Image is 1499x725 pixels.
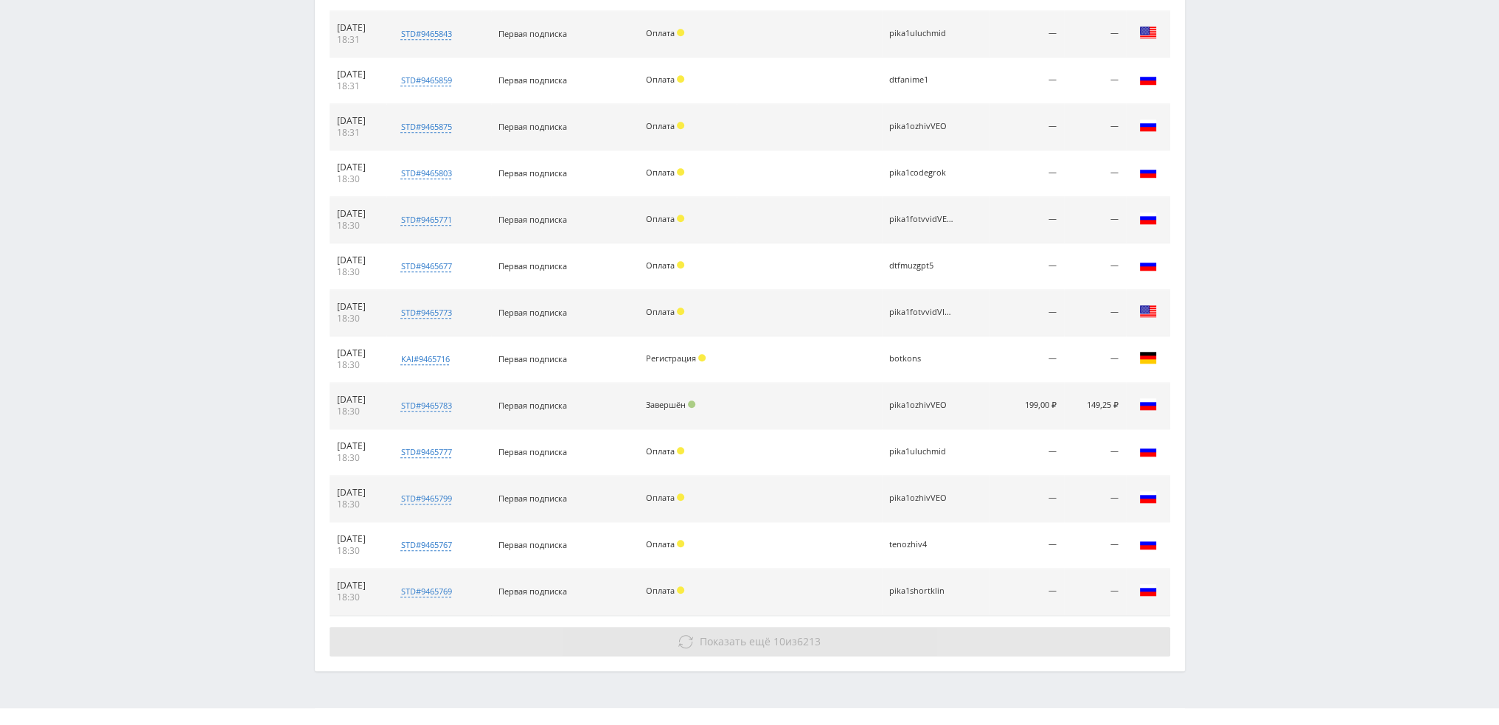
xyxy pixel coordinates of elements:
span: Холд [677,75,684,83]
div: pika1fotvvidVEO3 [889,215,956,224]
td: — [1064,11,1125,58]
td: — [1064,569,1125,615]
span: Холд [698,354,706,361]
img: rus.png [1139,256,1157,274]
span: Холд [677,447,684,454]
td: — [1064,197,1125,243]
span: Первая подписка [498,74,567,86]
div: [DATE] [337,440,380,452]
img: usa.png [1139,302,1157,320]
span: Оплата [646,120,675,131]
td: — [1064,522,1125,569]
span: Холд [677,122,684,129]
span: Первая подписка [498,121,567,132]
td: — [989,429,1064,476]
div: 18:31 [337,127,380,139]
td: — [989,58,1064,104]
div: dtfanime1 [889,75,956,85]
span: Оплата [646,74,675,85]
div: pika1ozhivVEO [889,493,956,503]
img: rus.png [1139,442,1157,459]
td: — [1064,243,1125,290]
img: rus.png [1139,581,1157,599]
div: [DATE] [337,69,380,80]
span: Первая подписка [498,307,567,318]
div: std#9465803 [400,167,451,179]
td: — [1064,150,1125,197]
span: Первая подписка [498,400,567,411]
span: Первая подписка [498,167,567,178]
button: Показать ещё 10из6213 [330,627,1170,656]
div: 18:30 [337,545,380,557]
span: Первая подписка [498,353,567,364]
td: — [989,569,1064,615]
span: Подтвержден [688,400,695,408]
div: 18:30 [337,173,380,185]
div: [DATE] [337,533,380,545]
div: 18:31 [337,80,380,92]
td: — [989,104,1064,150]
div: std#9465771 [400,214,451,226]
span: Первая подписка [498,28,567,39]
td: 199,00 ₽ [989,383,1064,429]
span: 6213 [797,634,821,648]
img: rus.png [1139,70,1157,88]
div: pika1uluchmid [889,447,956,457]
span: Первая подписка [498,214,567,225]
div: kai#9465716 [400,353,449,365]
div: [DATE] [337,254,380,266]
div: std#9465843 [400,28,451,40]
span: Холд [677,168,684,176]
span: Первая подписка [498,586,567,597]
span: Оплата [646,538,675,549]
img: rus.png [1139,209,1157,227]
img: rus.png [1139,117,1157,134]
span: Холд [677,308,684,315]
td: — [989,197,1064,243]
span: Оплата [646,213,675,224]
span: Оплата [646,445,675,457]
div: [DATE] [337,394,380,406]
span: Первая подписка [498,446,567,457]
img: rus.png [1139,488,1157,506]
div: 18:30 [337,452,380,464]
td: — [989,290,1064,336]
td: — [1064,290,1125,336]
td: — [989,476,1064,522]
div: [DATE] [337,347,380,359]
div: pika1shortklin [889,586,956,596]
td: — [1064,58,1125,104]
span: Холд [677,261,684,268]
span: Регистрация [646,353,696,364]
td: — [989,150,1064,197]
span: Оплата [646,585,675,596]
div: 18:30 [337,592,380,603]
div: std#9465799 [400,493,451,504]
div: [DATE] [337,162,380,173]
span: Первая подписка [498,539,567,550]
div: [DATE] [337,115,380,127]
div: tenozhiv4 [889,540,956,549]
div: [DATE] [337,208,380,220]
td: — [1064,104,1125,150]
td: 149,25 ₽ [1064,383,1125,429]
td: — [1064,476,1125,522]
span: Первая подписка [498,260,567,271]
span: Оплата [646,167,675,178]
div: std#9465875 [400,121,451,133]
div: std#9465767 [400,539,451,551]
span: Холд [677,586,684,594]
div: [DATE] [337,487,380,499]
div: botkons [889,354,956,364]
td: — [989,336,1064,383]
div: 18:30 [337,406,380,417]
span: Холд [677,540,684,547]
div: std#9465859 [400,74,451,86]
div: 18:30 [337,220,380,232]
div: std#9465777 [400,446,451,458]
img: usa.png [1139,24,1157,41]
img: rus.png [1139,535,1157,552]
div: [DATE] [337,22,380,34]
div: 18:30 [337,313,380,325]
span: Оплата [646,306,675,317]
